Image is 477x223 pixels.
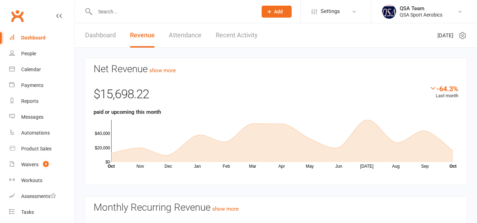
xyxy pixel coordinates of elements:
[212,206,239,212] a: show more
[9,141,74,157] a: Product Sales
[21,178,42,183] div: Workouts
[21,98,38,104] div: Reports
[429,85,458,100] div: Last month
[8,7,26,25] a: Clubworx
[216,23,258,48] a: Recent Activity
[9,78,74,93] a: Payments
[21,193,56,199] div: Assessments
[321,4,340,19] span: Settings
[21,82,43,88] div: Payments
[400,5,442,12] div: QSA Team
[274,9,283,14] span: Add
[21,67,41,72] div: Calendar
[94,64,458,75] h3: Net Revenue
[21,130,50,136] div: Automations
[130,23,155,48] a: Revenue
[9,62,74,78] a: Calendar
[85,23,116,48] a: Dashboard
[9,109,74,125] a: Messages
[21,146,52,151] div: Product Sales
[94,85,458,108] div: $15,698.22
[21,209,34,215] div: Tasks
[9,157,74,173] a: Waivers 5
[21,114,43,120] div: Messages
[94,109,161,115] strong: paid or upcoming this month
[43,161,49,167] span: 5
[9,46,74,62] a: People
[9,188,74,204] a: Assessments
[21,51,36,56] div: People
[262,6,292,18] button: Add
[149,67,176,74] a: show more
[94,202,458,213] h3: Monthly Recurring Revenue
[9,125,74,141] a: Automations
[21,35,46,41] div: Dashboard
[9,204,74,220] a: Tasks
[9,30,74,46] a: Dashboard
[437,31,453,40] span: [DATE]
[169,23,202,48] a: Attendance
[382,5,396,19] img: thumb_image1645967867.png
[9,93,74,109] a: Reports
[429,85,458,92] div: -64.3%
[93,7,252,17] input: Search...
[21,162,38,167] div: Waivers
[9,173,74,188] a: Workouts
[400,12,442,18] div: QSA Sport Aerobics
